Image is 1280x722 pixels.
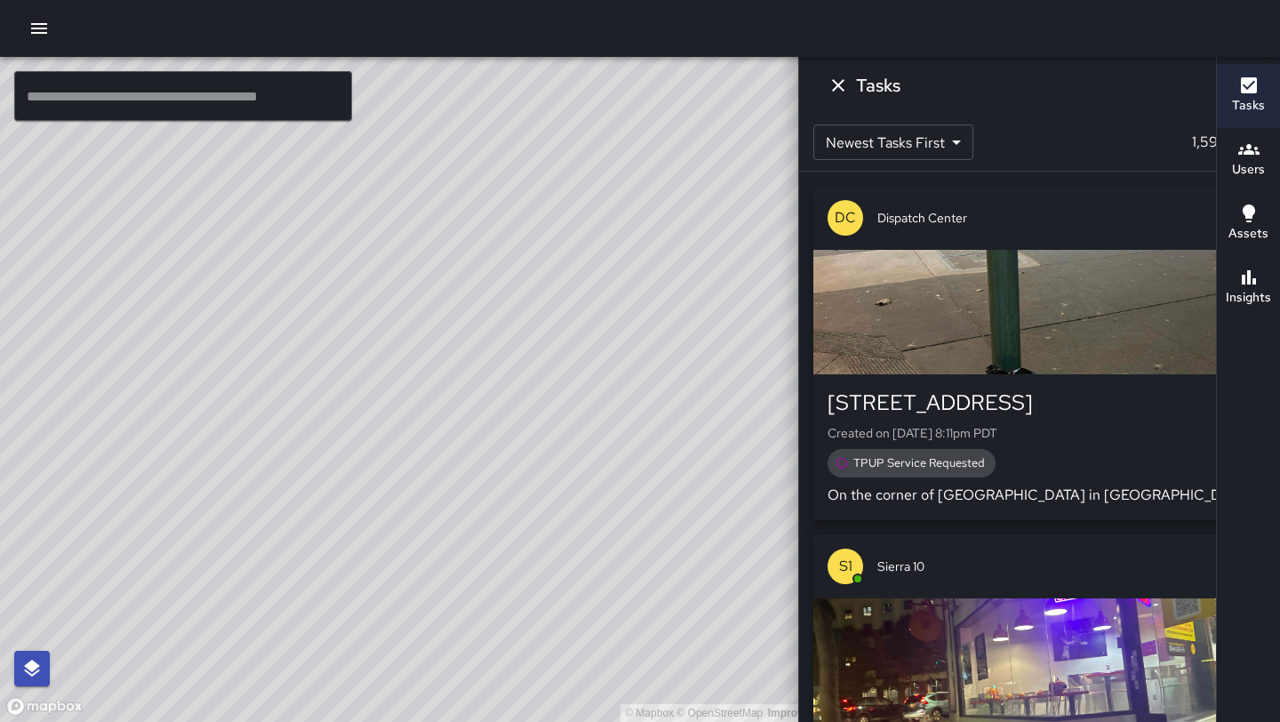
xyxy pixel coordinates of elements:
[813,124,973,160] div: Newest Tasks First
[1228,224,1268,244] h6: Assets
[820,68,856,103] button: Dismiss
[835,207,856,229] p: DC
[839,556,852,577] p: S1
[1232,96,1265,116] h6: Tasks
[1185,132,1266,153] p: 1,599 tasks
[877,209,1252,227] span: Dispatch Center
[813,186,1266,520] button: DCDispatch Center[STREET_ADDRESS]Created on [DATE] 8:11pm PDTTPUP Service RequestedOn the corner ...
[828,424,1252,442] p: Created on [DATE] 8:11pm PDT
[1217,128,1280,192] button: Users
[1232,160,1265,180] h6: Users
[1217,192,1280,256] button: Assets
[1226,288,1271,308] h6: Insights
[856,71,900,100] h6: Tasks
[828,389,1252,417] div: [STREET_ADDRESS]
[877,558,1252,575] span: Sierra 10
[828,485,1252,506] p: On the corner of [GEOGRAPHIC_DATA] in [GEOGRAPHIC_DATA]
[1217,256,1280,320] button: Insights
[1217,64,1280,128] button: Tasks
[843,454,996,472] span: TPUP Service Requested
